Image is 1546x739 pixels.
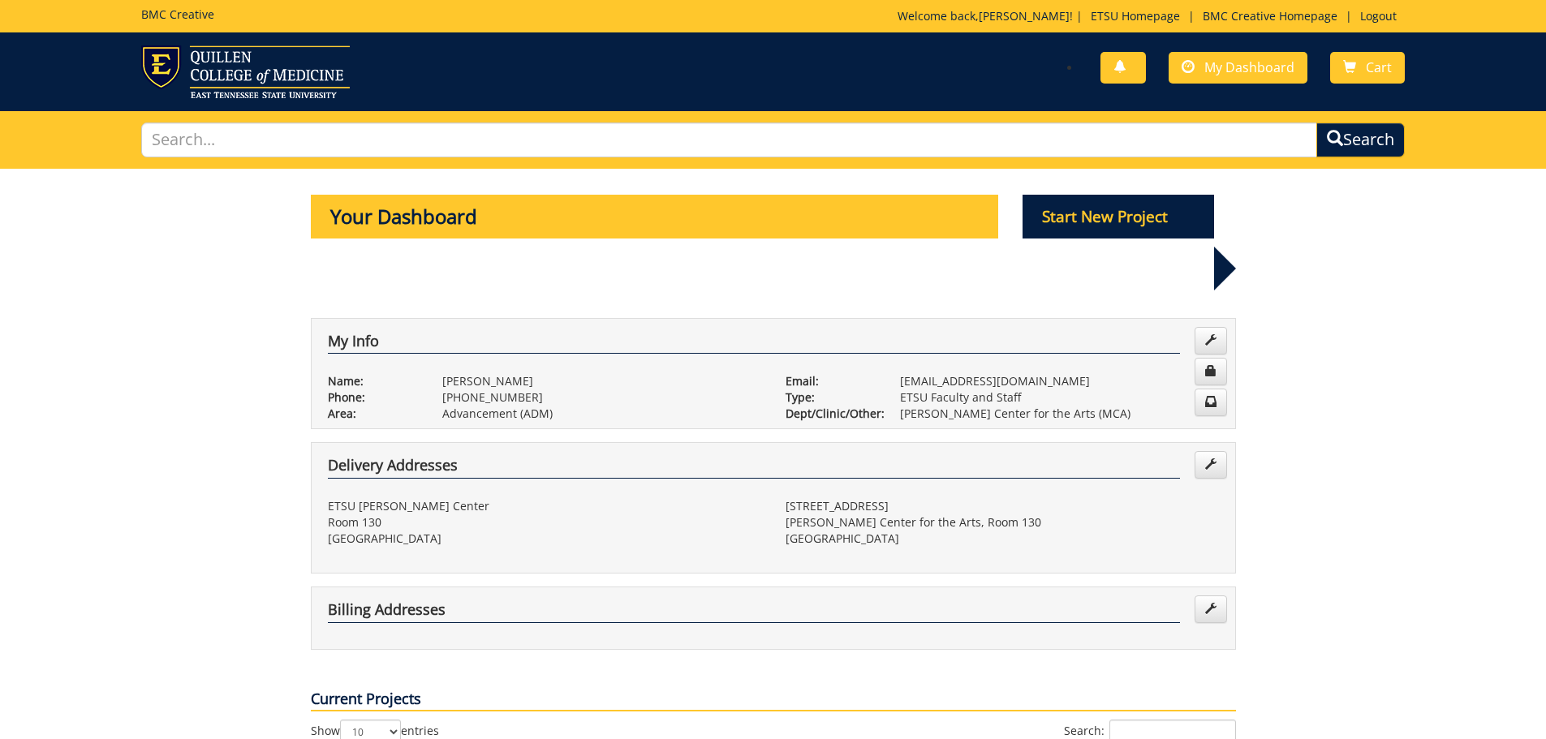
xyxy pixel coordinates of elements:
p: [EMAIL_ADDRESS][DOMAIN_NAME] [900,373,1219,389]
a: ETSU Homepage [1083,8,1188,24]
a: Edit Addresses [1195,451,1227,479]
p: Type: [786,389,876,406]
p: [GEOGRAPHIC_DATA] [786,531,1219,547]
p: ETSU Faculty and Staff [900,389,1219,406]
h4: My Info [328,333,1180,354]
h4: Delivery Addresses [328,458,1180,479]
a: Logout [1352,8,1405,24]
a: Start New Project [1023,210,1214,226]
p: Name: [328,373,418,389]
p: ETSU [PERSON_NAME] Center [328,498,761,514]
a: Edit Info [1195,327,1227,354]
p: Area: [328,406,418,422]
a: Change Password [1195,358,1227,385]
span: My Dashboard [1204,58,1294,76]
p: [PERSON_NAME] Center for the Arts, Room 130 [786,514,1219,531]
p: Room 130 [328,514,761,531]
a: [PERSON_NAME] [979,8,1070,24]
p: [GEOGRAPHIC_DATA] [328,531,761,547]
h4: Billing Addresses [328,602,1180,623]
p: Current Projects [311,689,1236,711]
a: BMC Creative Homepage [1195,8,1346,24]
p: Start New Project [1023,195,1214,238]
p: [STREET_ADDRESS] [786,498,1219,514]
h5: BMC Creative [141,8,214,20]
p: Email: [786,373,876,389]
p: Your Dashboard [311,195,999,238]
button: Search [1316,122,1405,157]
a: Change Communication Preferences [1195,389,1227,416]
p: [PERSON_NAME] [442,373,761,389]
a: My Dashboard [1169,52,1307,84]
p: Dept/Clinic/Other: [786,406,876,422]
a: Cart [1330,52,1405,84]
p: [PERSON_NAME] Center for the Arts (MCA) [900,406,1219,422]
a: Edit Addresses [1195,595,1227,623]
input: Search... [141,122,1318,157]
p: [PHONE_NUMBER] [442,389,761,406]
span: Cart [1366,58,1392,76]
p: Phone: [328,389,418,406]
img: ETSU logo [141,45,350,98]
p: Advancement (ADM) [442,406,761,422]
p: Welcome back, ! | | | [898,8,1405,24]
